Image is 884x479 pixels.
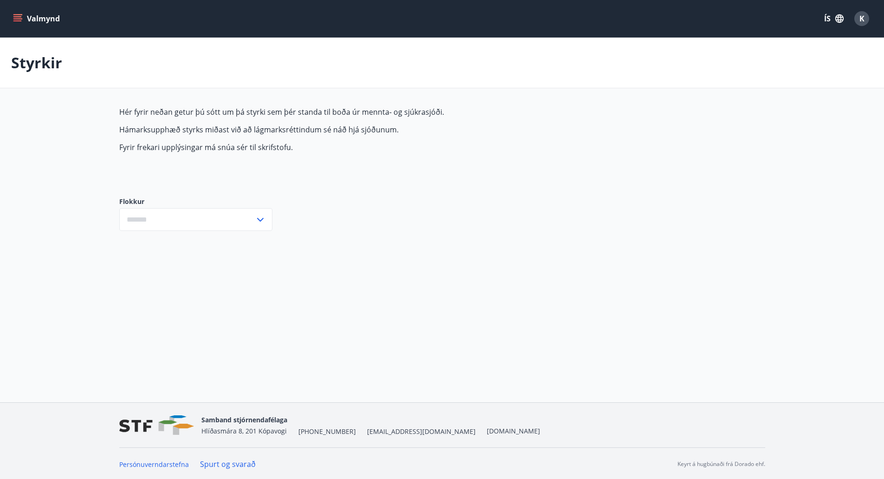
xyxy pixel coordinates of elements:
[200,459,256,469] a: Spurt og svarað
[119,197,272,206] label: Flokkur
[11,10,64,27] button: menu
[819,10,849,27] button: ÍS
[119,107,557,117] p: Hér fyrir neðan getur þú sótt um þá styrki sem þér standa til boða úr mennta- og sjúkrasjóði.
[119,415,194,435] img: vjCaq2fThgY3EUYqSgpjEiBg6WP39ov69hlhuPVN.png
[859,13,865,24] span: K
[119,125,557,135] p: Hámarksupphæð styrks miðast við að lágmarksréttindum sé náð hjá sjóðunum.
[487,427,540,435] a: [DOMAIN_NAME]
[201,415,287,424] span: Samband stjórnendafélaga
[201,427,287,435] span: Hlíðasmára 8, 201 Kópavogi
[119,460,189,469] a: Persónuverndarstefna
[851,7,873,30] button: K
[678,460,765,468] p: Keyrt á hugbúnaði frá Dorado ehf.
[367,427,476,436] span: [EMAIL_ADDRESS][DOMAIN_NAME]
[11,52,62,73] p: Styrkir
[119,142,557,152] p: Fyrir frekari upplýsingar má snúa sér til skrifstofu.
[298,427,356,436] span: [PHONE_NUMBER]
